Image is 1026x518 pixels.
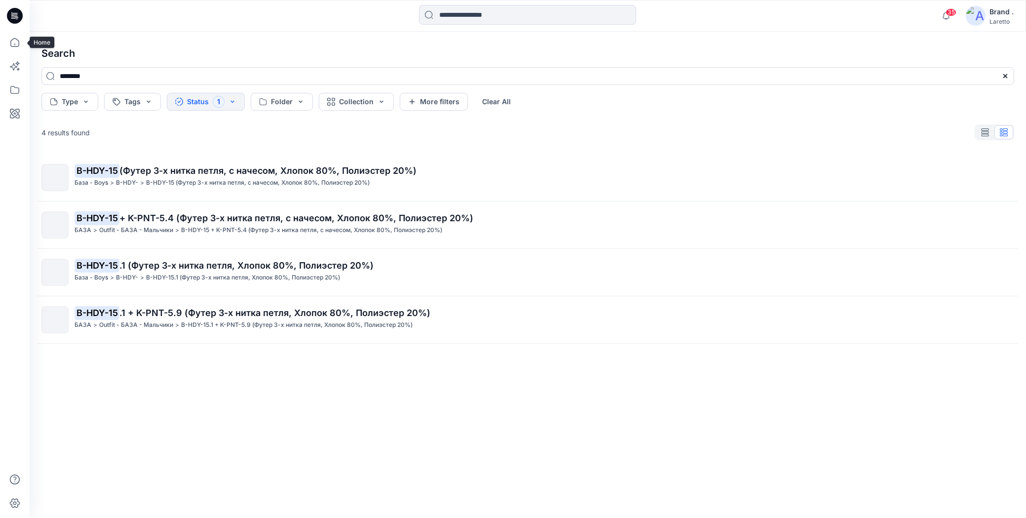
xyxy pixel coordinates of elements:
[116,178,138,188] p: B-HDY-
[116,273,138,283] p: B-HDY-
[400,93,468,111] button: More filters
[99,225,173,236] p: Outfit - БАЗА - Мальчики
[251,93,313,111] button: Folder
[119,213,473,223] span: + K-PNT-5.4 (Футер 3-х нитка петля, с начесом, Хлопок 80%, Полиэстер 20%)
[75,258,119,272] mark: B-HDY-15
[36,300,1020,339] a: B-HDY-15.1 + K-PNT-5.9 (Футер 3-х нитка петля, Хлопок 80%, Полиэстер 20%)БАЗА>Outfit - БАЗА - Мал...
[75,225,91,236] p: БАЗА
[119,308,430,318] span: .1 + K-PNT-5.9 (Футер 3-х нитка петля, Хлопок 80%, Полиэстер 20%)
[36,205,1020,244] a: B-HDY-15+ K-PNT-5.4 (Футер 3-х нитка петля, с начесом, Хлопок 80%, Полиэстер 20%)БАЗА>Outfit - БА...
[75,211,119,225] mark: B-HDY-15
[75,273,108,283] p: База - Boys
[41,93,98,111] button: Type
[966,6,986,26] img: avatar
[167,93,245,111] button: Status1
[181,225,442,236] p: B-HDY-15 + K-PNT-5.4 (Футер 3-х нитка петля, с начесом, Хлопок 80%, Полиэстер 20%)
[104,93,161,111] button: Tags
[99,320,173,330] p: Outfit - БАЗА - Мальчики
[181,320,413,330] p: B-HDY-15.1 + K-PNT-5.9 (Футер 3-х нитка петля, Хлопок 80%, Полиэстер 20%)
[93,320,97,330] p: >
[146,273,340,283] p: B-HDY-15.1 (Футер 3-х нитка петля, Хлопок 80%, Полиэстер 20%)
[93,225,97,236] p: >
[989,18,1014,25] div: Laretto
[75,163,119,177] mark: B-HDY-15
[989,6,1014,18] div: Brand .
[146,178,370,188] p: B-HDY-15 (Футер 3-х нитка петля, с начесом, Хлопок 80%, Полиэстер 20%)
[36,158,1020,197] a: B-HDY-15(Футер 3-х нитка петля, с начесом, Хлопок 80%, Полиэстер 20%)База - Boys>B-HDY->B-HDY-15 ...
[75,306,119,319] mark: B-HDY-15
[319,93,394,111] button: Collection
[119,260,374,271] span: .1 (Футер 3-х нитка петля, Хлопок 80%, Полиэстер 20%)
[119,165,417,176] span: (Футер 3-х нитка петля, с начесом, Хлопок 80%, Полиэстер 20%)
[41,127,90,138] p: 4 results found
[140,273,144,283] p: >
[36,253,1020,292] a: B-HDY-15.1 (Футер 3-х нитка петля, Хлопок 80%, Полиэстер 20%)База - Boys>B-HDY->B-HDY-15.1 (Футер...
[175,320,179,330] p: >
[34,40,1022,67] h4: Search
[946,8,956,16] span: 35
[110,178,114,188] p: >
[75,320,91,330] p: БАЗА
[474,93,519,111] button: Clear All
[140,178,144,188] p: >
[175,225,179,236] p: >
[110,273,114,283] p: >
[75,178,108,188] p: База - Boys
